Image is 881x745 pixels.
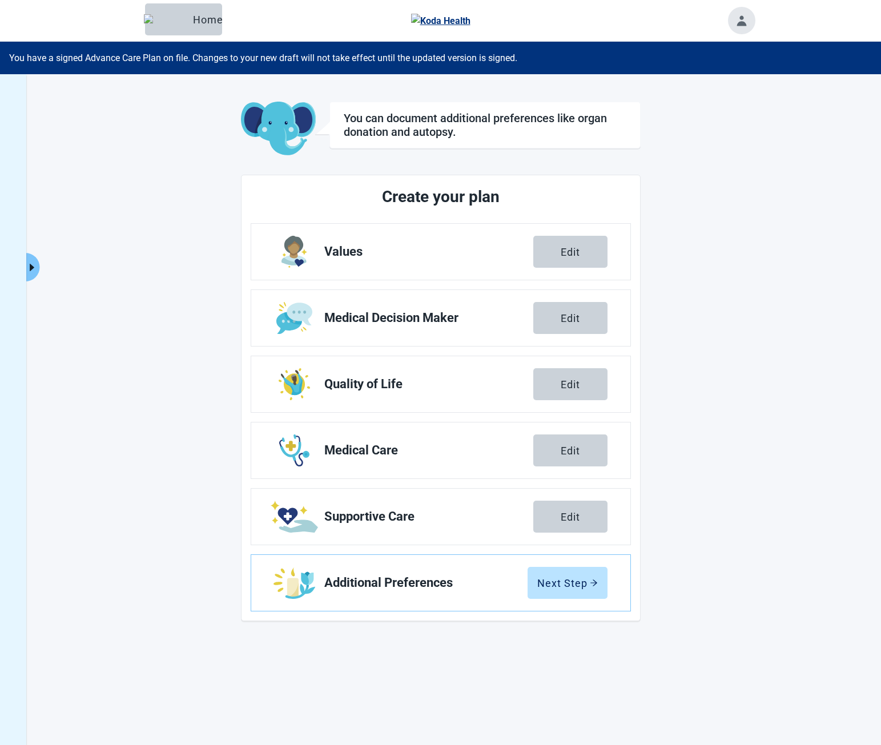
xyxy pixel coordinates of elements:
[26,262,37,273] span: caret-right
[127,102,755,621] main: Main content
[537,577,598,589] div: Next Step
[533,302,608,334] button: Edit
[528,567,608,599] button: Next Steparrow-right
[154,14,213,25] div: Home
[241,102,316,156] img: Koda Elephant
[728,7,755,34] button: Toggle account menu
[561,445,580,456] div: Edit
[344,111,626,139] h1: You can document additional preferences like organ donation and autopsy.
[590,579,598,587] span: arrow-right
[293,184,588,210] h2: Create your plan
[411,14,470,28] img: Koda Health
[324,444,533,457] span: Medical Care
[144,14,188,25] img: Elephant
[251,489,630,545] a: Edit Supportive Care section
[533,368,608,400] button: Edit
[251,224,630,280] a: Edit Values section
[533,236,608,268] button: Edit
[25,253,39,281] button: Expand menu
[145,3,222,35] button: ElephantHome
[561,511,580,522] div: Edit
[251,555,630,611] a: Edit Additional Preferences section
[324,576,528,590] span: Additional Preferences
[251,422,630,478] a: Edit Medical Care section
[561,378,580,390] div: Edit
[561,312,580,324] div: Edit
[251,290,630,346] a: Edit Medical Decision Maker section
[324,245,533,259] span: Values
[251,356,630,412] a: Edit Quality of Life section
[324,510,533,523] span: Supportive Care
[533,501,608,533] button: Edit
[324,377,533,391] span: Quality of Life
[533,434,608,466] button: Edit
[324,311,533,325] span: Medical Decision Maker
[561,246,580,257] div: Edit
